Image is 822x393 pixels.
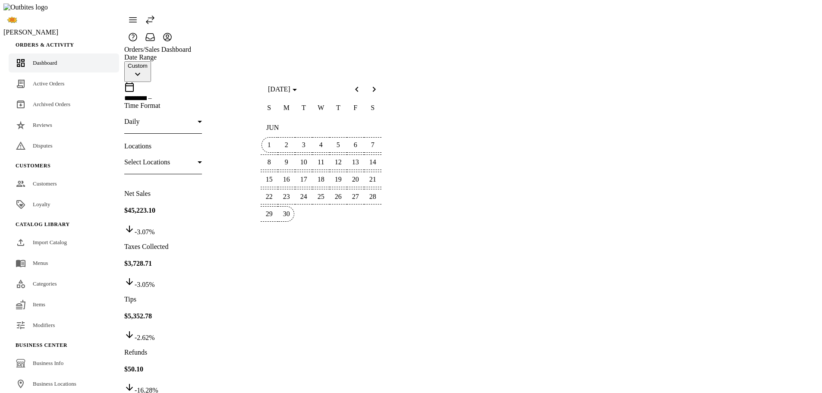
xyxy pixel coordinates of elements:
[331,189,346,204] span: 26
[295,188,312,205] button: Jun 24, 2025
[330,188,347,205] button: Jun 26, 2025
[283,104,290,111] span: M
[295,154,312,171] button: Jun 10, 2025
[353,104,357,111] span: F
[312,188,330,205] button: Jun 25, 2025
[348,81,365,98] button: Previous month
[365,137,381,153] span: 7
[261,205,278,223] button: Jun 29, 2025
[278,136,295,154] button: Jun 2, 2025
[364,188,381,205] button: Jun 28, 2025
[347,154,364,171] button: Jun 13, 2025
[318,104,324,111] span: W
[261,188,278,205] button: Jun 22, 2025
[268,85,290,93] span: [DATE]
[330,154,347,171] button: Jun 12, 2025
[261,154,277,170] span: 8
[331,172,346,187] span: 19
[364,136,381,154] button: Jun 7, 2025
[267,104,271,111] span: S
[295,171,312,188] button: Jun 17, 2025
[364,154,381,171] button: Jun 14, 2025
[279,189,294,204] span: 23
[365,154,381,170] span: 14
[278,188,295,205] button: Jun 23, 2025
[261,119,381,136] td: JUN
[347,136,364,154] button: Jun 6, 2025
[347,188,364,205] button: Jun 27, 2025
[302,104,306,111] span: T
[365,189,381,204] span: 28
[296,137,312,153] span: 3
[261,154,278,171] button: Jun 8, 2025
[296,189,312,204] span: 24
[347,171,364,188] button: Jun 20, 2025
[364,171,381,188] button: Jun 21, 2025
[348,172,363,187] span: 20
[278,154,295,171] button: Jun 9, 2025
[296,154,312,170] span: 10
[279,172,294,187] span: 16
[371,104,375,111] span: S
[330,136,347,154] button: Jun 5, 2025
[331,154,346,170] span: 12
[365,172,381,187] span: 21
[295,136,312,154] button: Jun 3, 2025
[296,172,312,187] span: 17
[261,171,278,188] button: Jun 15, 2025
[279,154,294,170] span: 9
[312,171,330,188] button: Jun 18, 2025
[263,81,302,98] button: Choose month and year
[278,171,295,188] button: Jun 16, 2025
[348,137,363,153] span: 6
[313,154,329,170] span: 11
[312,136,330,154] button: Jun 4, 2025
[261,172,277,187] span: 15
[348,189,363,204] span: 27
[261,189,277,204] span: 22
[312,154,330,171] button: Jun 11, 2025
[365,81,383,98] button: Next month
[348,154,363,170] span: 13
[279,206,294,222] span: 30
[313,189,329,204] span: 25
[261,137,277,153] span: 1
[330,171,347,188] button: Jun 19, 2025
[261,136,278,154] button: Jun 1, 2025
[279,137,294,153] span: 2
[336,104,340,111] span: T
[313,137,329,153] span: 4
[331,137,346,153] span: 5
[261,206,277,222] span: 29
[278,205,295,223] button: Jun 30, 2025
[313,172,329,187] span: 18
